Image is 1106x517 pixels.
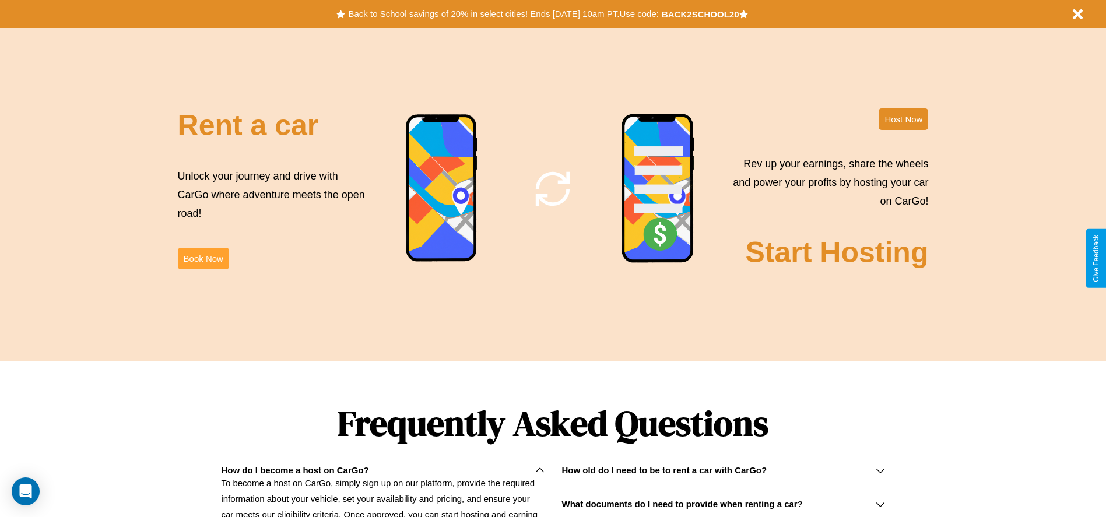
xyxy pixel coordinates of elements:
[562,465,767,475] h3: How old do I need to be to rent a car with CarGo?
[1092,235,1100,282] div: Give Feedback
[178,167,369,223] p: Unlock your journey and drive with CarGo where adventure meets the open road!
[621,113,696,265] img: phone
[12,477,40,505] div: Open Intercom Messenger
[405,114,479,263] img: phone
[178,248,229,269] button: Book Now
[221,465,368,475] h3: How do I become a host on CarGo?
[879,108,928,130] button: Host Now
[562,499,803,509] h3: What documents do I need to provide when renting a car?
[662,9,739,19] b: BACK2SCHOOL20
[221,393,884,453] h1: Frequently Asked Questions
[178,108,319,142] h2: Rent a car
[345,6,661,22] button: Back to School savings of 20% in select cities! Ends [DATE] 10am PT.Use code:
[746,235,929,269] h2: Start Hosting
[726,154,928,211] p: Rev up your earnings, share the wheels and power your profits by hosting your car on CarGo!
